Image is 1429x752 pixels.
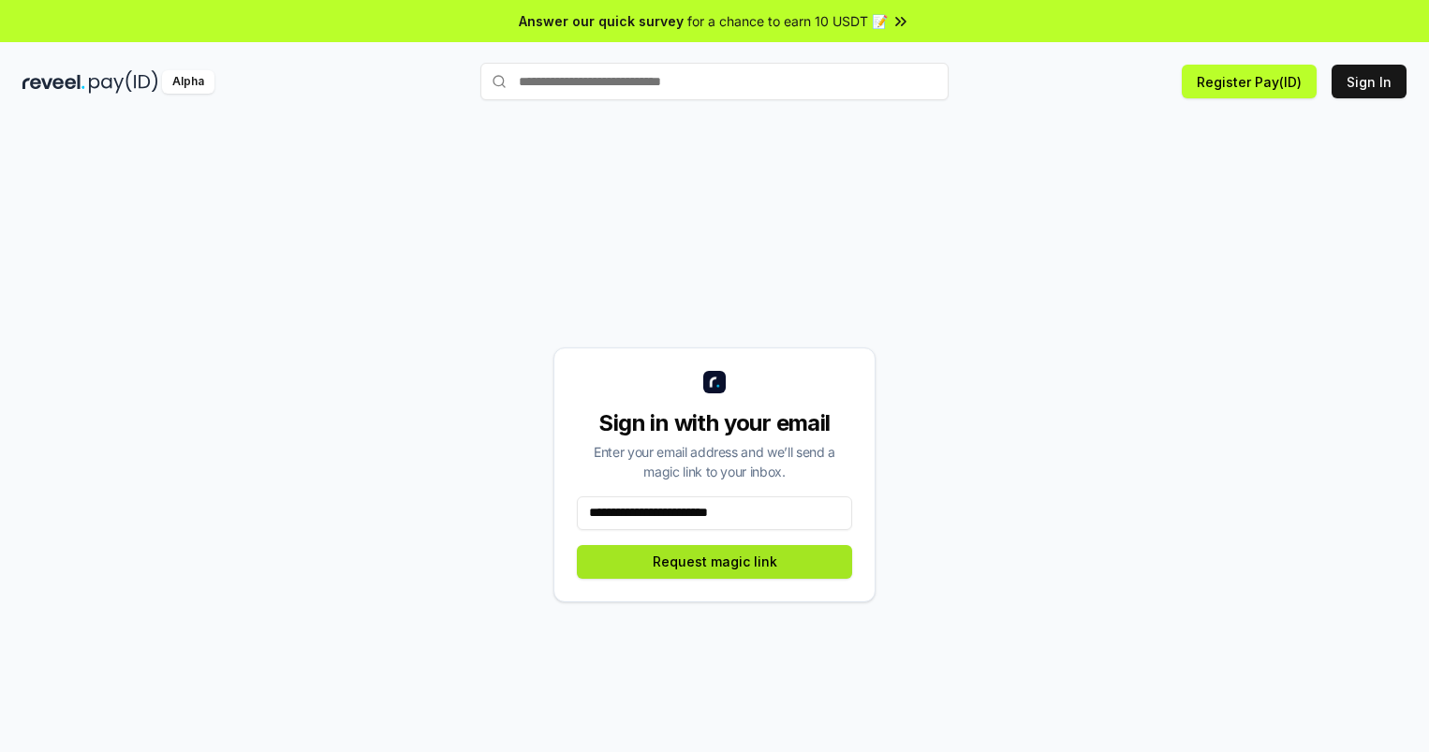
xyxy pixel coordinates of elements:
button: Sign In [1332,65,1407,98]
img: logo_small [703,371,726,393]
div: Sign in with your email [577,408,852,438]
button: Request magic link [577,545,852,579]
button: Register Pay(ID) [1182,65,1317,98]
img: reveel_dark [22,70,85,94]
div: Enter your email address and we’ll send a magic link to your inbox. [577,442,852,481]
img: pay_id [89,70,158,94]
span: Answer our quick survey [519,11,684,31]
span: for a chance to earn 10 USDT 📝 [687,11,888,31]
div: Alpha [162,70,214,94]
